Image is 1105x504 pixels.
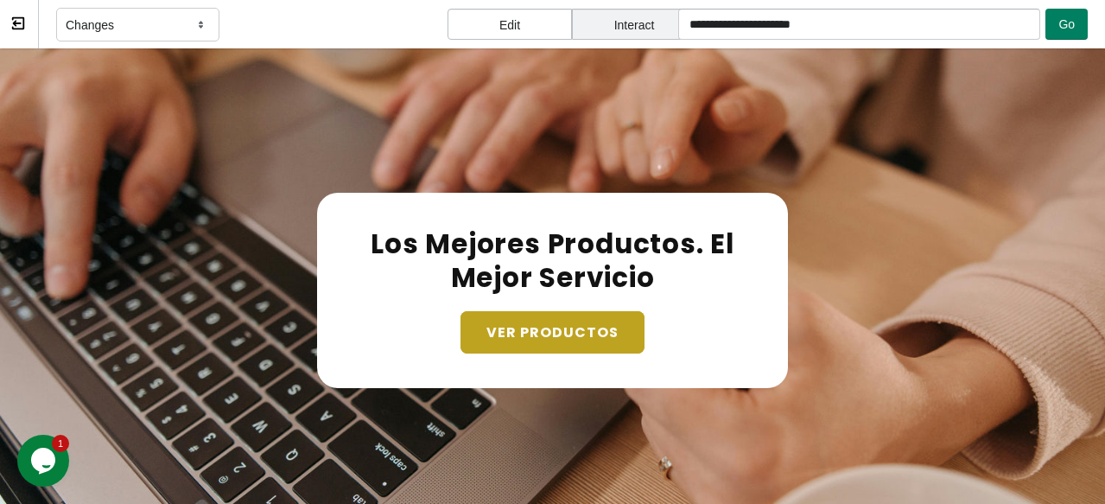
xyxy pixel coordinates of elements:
[1058,17,1075,31] span: Go
[1045,9,1088,40] button: Go
[448,9,572,40] div: Edit
[347,179,758,246] h2: Los Mejores Productos. El Mejor Servicio
[66,16,114,34] p: Changes
[460,263,645,305] a: VER PRODUCTOS
[572,9,696,40] div: Interact
[17,435,73,487] iframe: chat widget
